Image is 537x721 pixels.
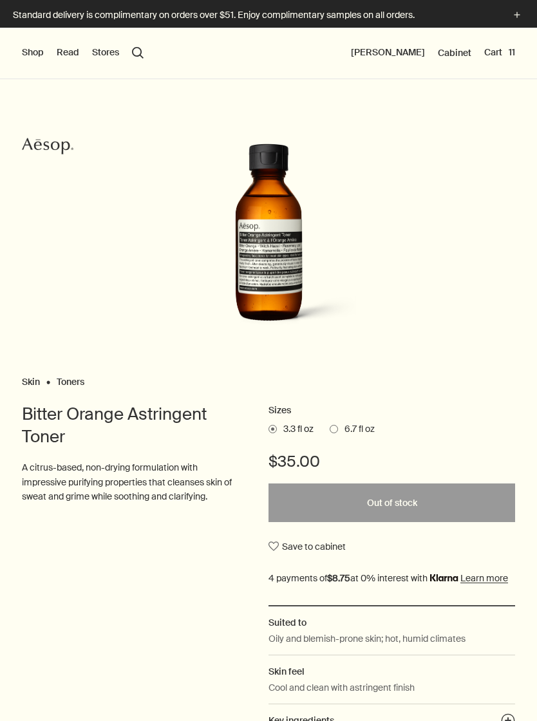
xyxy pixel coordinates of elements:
[277,423,314,436] span: 3.3 fl oz
[132,47,144,59] button: Open search
[57,376,84,382] a: Toners
[351,46,425,59] button: [PERSON_NAME]
[22,376,40,382] a: Skin
[22,403,243,447] h1: Bitter Orange Astringent Toner
[268,632,466,646] p: Oily and blemish-prone skin; hot, humid climates
[19,133,77,162] a: Aesop
[268,451,320,472] span: $35.00
[22,28,144,79] nav: primary
[268,615,515,630] h2: Suited to
[484,46,515,59] button: Cart11
[338,423,375,436] span: 6.7 fl oz
[438,47,471,59] a: Cabinet
[92,46,119,59] button: Stores
[22,460,243,503] p: A citrus-based, non-drying formulation with impressive purifying properties that cleanses skin of...
[268,483,515,522] button: Out of stock - $35.00
[13,8,497,22] p: Standard delivery is complimentary on orders over $51. Enjoy complimentary samples on all orders.
[174,144,364,337] img: Bitter Orange Astringent Toner in amber glass bottle
[268,680,415,695] p: Cool and clean with astringent finish
[13,8,524,23] button: Standard delivery is complimentary on orders over $51. Enjoy complimentary samples on all orders.
[268,535,346,558] button: Save to cabinet
[22,136,73,156] svg: Aesop
[22,46,44,59] button: Shop
[268,664,515,679] h2: Skin feel
[268,403,515,418] h2: Sizes
[57,46,79,59] button: Read
[351,28,515,79] nav: supplementary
